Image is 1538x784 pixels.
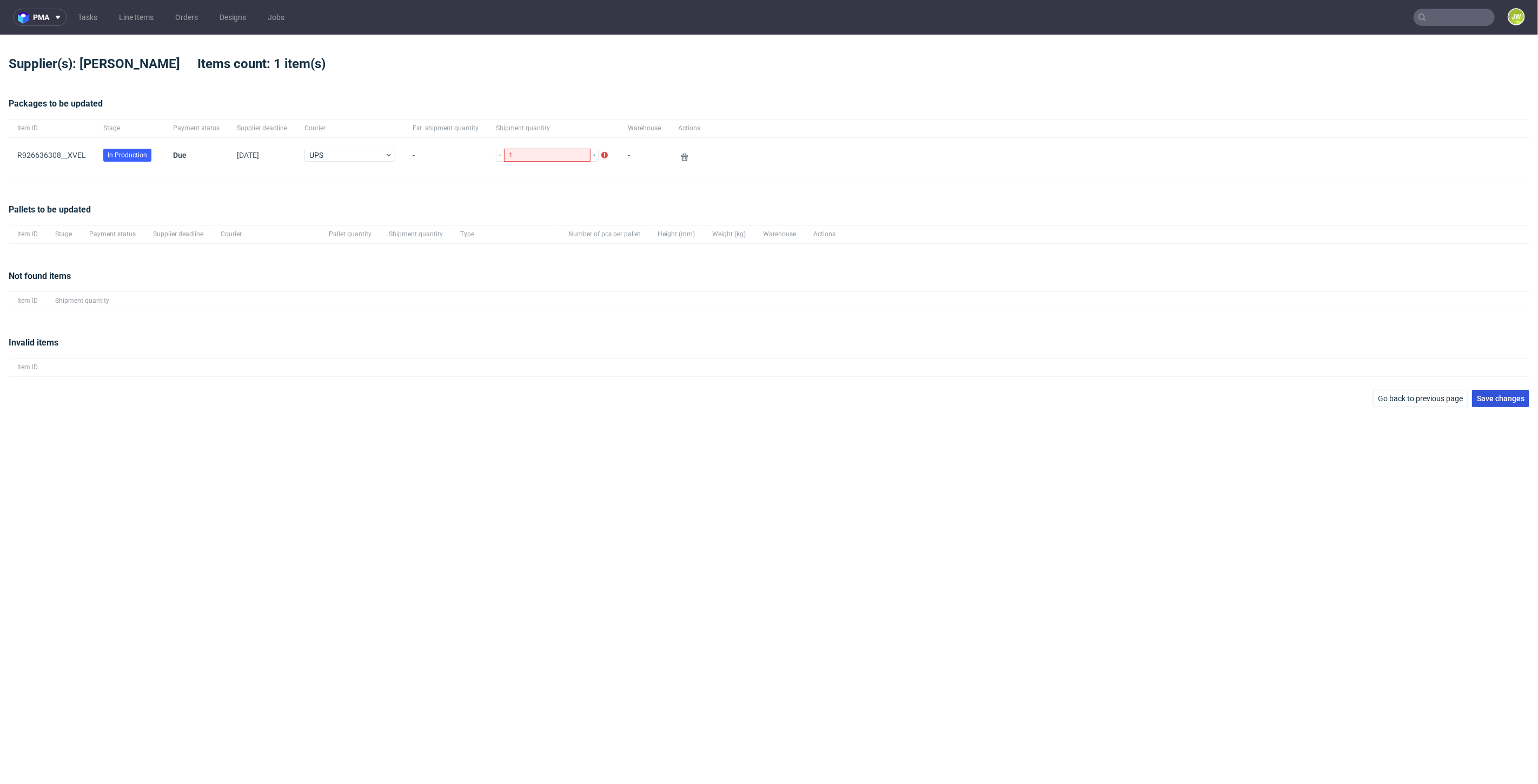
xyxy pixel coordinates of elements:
span: UPS [309,150,385,161]
span: Shipment quantity [389,230,443,239]
span: In Production [108,150,147,160]
span: Due [173,151,187,160]
span: [DATE] [237,151,259,160]
button: Save changes [1472,390,1529,407]
span: Warehouse [628,124,661,133]
a: Tasks [71,9,104,26]
div: Pallets to be updated [9,203,1529,225]
div: Not found items [9,270,1529,291]
span: Go back to previous page [1378,395,1463,402]
figcaption: JW [1509,9,1524,24]
span: Type [460,230,551,239]
a: Line Items [112,9,160,26]
span: Pallet quantity [329,230,372,239]
img: logo [18,11,33,24]
span: Item ID [17,363,38,372]
span: Warehouse [763,230,796,239]
span: Stage [55,230,72,239]
span: Number of pcs per pallet [568,230,640,239]
a: Orders [169,9,204,26]
span: Item ID [17,124,86,133]
a: Designs [213,9,253,26]
span: Item ID [17,296,38,305]
span: Supplier deadline [237,124,287,133]
span: Payment status [89,230,136,239]
span: Supplier(s): [PERSON_NAME] [9,56,197,71]
a: Jobs [261,9,291,26]
span: Items count: 1 item(s) [197,56,343,71]
span: Height (mm) [658,230,695,239]
button: Go back to previous page [1373,390,1468,407]
span: Save changes [1477,395,1524,402]
span: Weight (kg) [712,230,746,239]
button: pma [13,9,67,26]
a: R926636308__XVEL [17,151,86,160]
span: Shipment quantity [55,296,109,305]
span: Courier [221,230,311,239]
div: Packages to be updated [9,97,1529,119]
span: Actions [813,230,836,239]
span: Item ID [17,230,38,239]
div: Invalid items [9,336,1529,358]
span: Est. shipment quantity [413,124,479,133]
span: Supplier deadline [153,230,203,239]
span: Payment status [173,124,220,133]
span: Shipment quantity [496,124,611,133]
span: Actions [678,124,700,133]
span: - [413,151,479,164]
span: Stage [103,124,156,133]
span: Courier [304,124,395,133]
span: - [628,151,661,164]
span: pma [33,14,49,21]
